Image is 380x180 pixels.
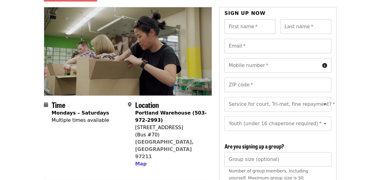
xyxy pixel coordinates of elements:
button: Open [321,119,329,128]
strong: Mondays – Saturdays [52,110,109,116]
span: Time [52,99,65,110]
span: Map [135,161,147,167]
span: Are you signing up a group? [224,142,284,150]
input: Email [224,39,331,53]
button: Open [321,100,329,108]
i: map-marker-alt icon [128,102,132,108]
div: [STREET_ADDRESS] [135,124,207,131]
i: calendar icon [44,102,48,108]
input: Mobile number [224,58,320,73]
span: Sign up now [224,10,265,16]
input: [object Object] [224,152,331,167]
input: ZIP code [224,78,331,92]
input: First name [224,19,275,34]
i: circle-info icon [322,63,327,68]
div: Multiple times available [52,117,109,124]
div: (Bus #70) [135,131,207,138]
span: Location [135,99,159,110]
a: [GEOGRAPHIC_DATA], [GEOGRAPHIC_DATA] 97211 [135,139,194,159]
img: Oct/Nov/Dec - Portland: Repack/Sort (age 8+) organized by Oregon Food Bank [44,7,212,95]
strong: Portland Warehouse (503-972-2993) [135,110,207,123]
button: Map [135,160,147,168]
input: Last name [280,19,331,34]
